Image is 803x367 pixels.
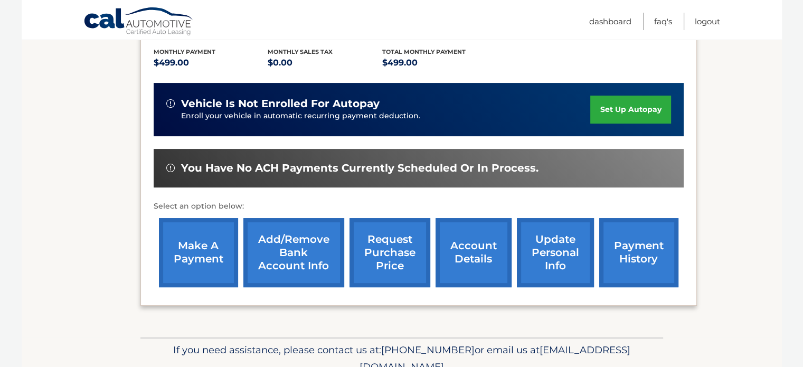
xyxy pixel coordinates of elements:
[599,218,678,287] a: payment history
[381,344,475,356] span: [PHONE_NUMBER]
[268,55,382,70] p: $0.00
[654,13,672,30] a: FAQ's
[181,110,591,122] p: Enroll your vehicle in automatic recurring payment deduction.
[166,99,175,108] img: alert-white.svg
[159,218,238,287] a: make a payment
[382,48,466,55] span: Total Monthly Payment
[436,218,512,287] a: account details
[154,55,268,70] p: $499.00
[349,218,430,287] a: request purchase price
[166,164,175,172] img: alert-white.svg
[83,7,194,37] a: Cal Automotive
[589,13,631,30] a: Dashboard
[268,48,333,55] span: Monthly sales Tax
[382,55,497,70] p: $499.00
[154,48,215,55] span: Monthly Payment
[243,218,344,287] a: Add/Remove bank account info
[181,97,380,110] span: vehicle is not enrolled for autopay
[181,162,539,175] span: You have no ACH payments currently scheduled or in process.
[517,218,594,287] a: update personal info
[590,96,670,124] a: set up autopay
[154,200,684,213] p: Select an option below:
[695,13,720,30] a: Logout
